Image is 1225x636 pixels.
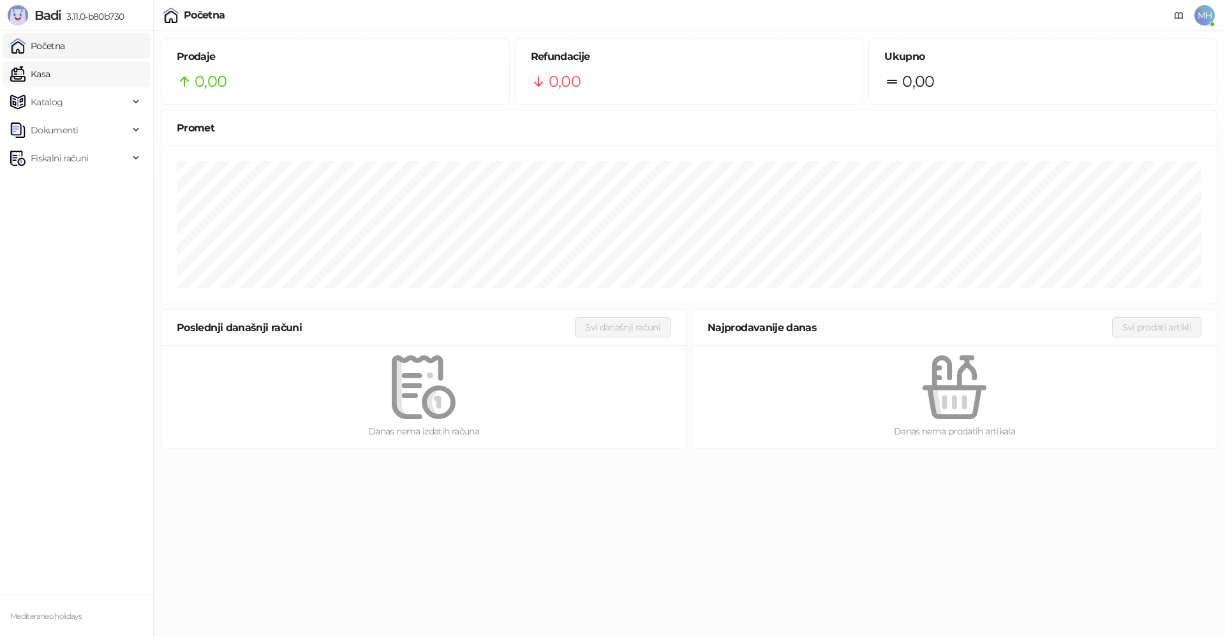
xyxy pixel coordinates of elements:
[902,70,934,94] span: 0,00
[575,317,671,337] button: Svi današnji računi
[184,10,225,20] div: Početna
[31,117,78,143] span: Dokumenti
[549,70,581,94] span: 0,00
[1169,5,1189,26] a: Dokumentacija
[10,61,50,87] a: Kasa
[34,8,61,23] span: Badi
[884,49,1201,64] h5: Ukupno
[31,89,63,115] span: Katalog
[177,49,494,64] h5: Prodaje
[8,5,28,26] img: Logo
[31,145,88,171] span: Fiskalni računi
[182,424,665,438] div: Danas nema izdatih računa
[531,49,848,64] h5: Refundacije
[1112,317,1201,337] button: Svi prodati artikli
[713,424,1196,438] div: Danas nema prodatih artikala
[1194,5,1215,26] span: MH
[10,33,65,59] a: Početna
[177,320,575,336] div: Poslednji današnji računi
[708,320,1112,336] div: Najprodavanije danas
[61,11,124,22] span: 3.11.0-b80b730
[195,70,226,94] span: 0,00
[177,120,1201,136] div: Promet
[10,612,82,621] small: Mediteraneo holidays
